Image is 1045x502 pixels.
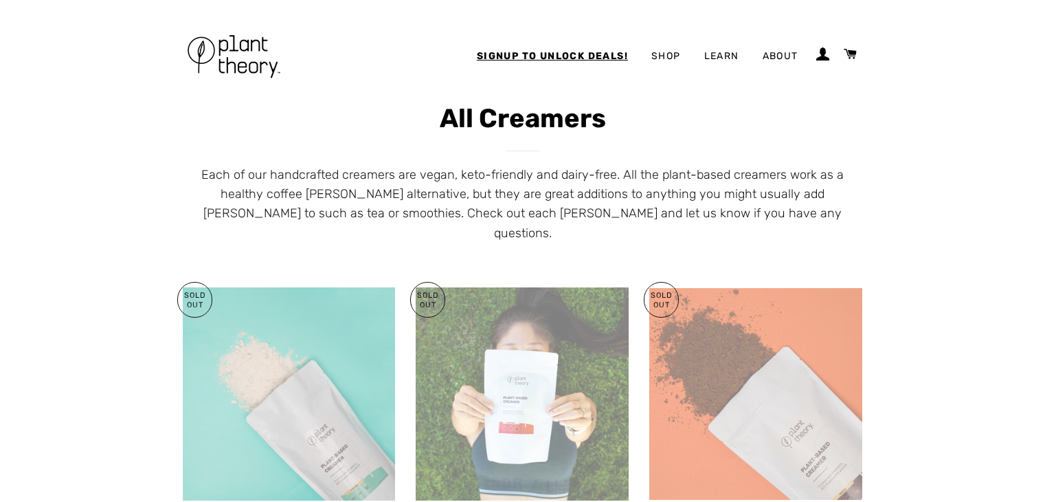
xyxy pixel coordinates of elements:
h1: All Creamers [183,100,863,137]
p: Sold Out [178,283,212,318]
p: Sold Out [411,283,445,318]
a: Shop [641,39,691,74]
img: Mocha Plant-Based Creamer [649,288,862,500]
a: Original Plant-Based Creamer [183,287,396,501]
a: Signup to Unlock Deals! [467,39,638,74]
a: About [752,39,809,74]
img: Original Plant-Based Creamer [183,287,396,501]
img: Plant Theory [183,10,286,100]
a: Learn [694,39,750,74]
a: Mocha Plant-Based Creamer [649,287,862,501]
div: Each of our handcrafted creamers are vegan, keto-friendly and dairy-free. All the plant-based cre... [183,165,863,243]
a: Hazelnut Plant-Based Creamer [416,287,629,501]
p: Sold Out [644,283,678,318]
img: Hazelnut Plant-Based Creamer [416,287,629,501]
